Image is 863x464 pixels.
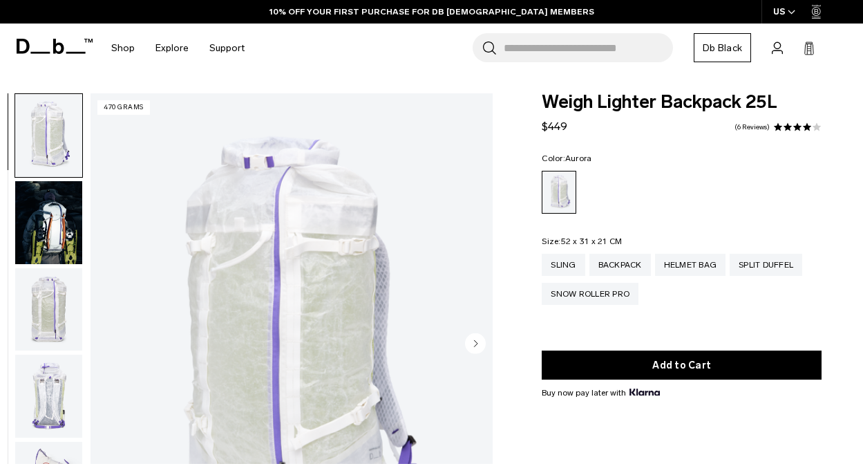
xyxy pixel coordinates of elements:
p: 470 grams [97,100,150,115]
img: Weigh_Lighter_Backpack_25L_3.png [15,355,82,438]
a: Explore [155,24,189,73]
button: Weigh_Lighter_Backpack_25L_Lifestyle_new.png [15,180,83,265]
button: Weigh_Lighter_Backpack_25L_3.png [15,354,83,438]
nav: Main Navigation [101,24,255,73]
a: Support [209,24,245,73]
a: Backpack [589,254,651,276]
legend: Color: [542,154,591,163]
span: Buy now pay later with [542,387,659,399]
legend: Size: [542,237,622,245]
a: Shop [111,24,135,73]
a: Db Black [694,33,751,62]
button: Weigh_Lighter_Backpack_25L_1.png [15,93,83,178]
button: Next slide [465,333,486,356]
a: Helmet Bag [655,254,726,276]
img: Weigh_Lighter_Backpack_25L_2.png [15,268,82,351]
span: 52 x 31 x 21 CM [561,236,623,246]
a: Split Duffel [730,254,802,276]
a: Snow Roller Pro [542,283,638,305]
img: {"height" => 20, "alt" => "Klarna"} [629,389,659,396]
button: Add to Cart [542,351,822,380]
span: Weigh Lighter Backpack 25L [542,93,822,111]
span: Aurora [565,154,592,163]
img: Weigh_Lighter_Backpack_25L_1.png [15,94,82,177]
button: Weigh_Lighter_Backpack_25L_2.png [15,268,83,352]
a: 10% OFF YOUR FIRST PURCHASE FOR DB [DEMOGRAPHIC_DATA] MEMBERS [269,6,594,18]
img: Weigh_Lighter_Backpack_25L_Lifestyle_new.png [15,181,82,264]
a: 6 reviews [734,124,770,131]
a: Sling [542,254,585,276]
a: Aurora [542,171,576,214]
span: $449 [542,120,567,133]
